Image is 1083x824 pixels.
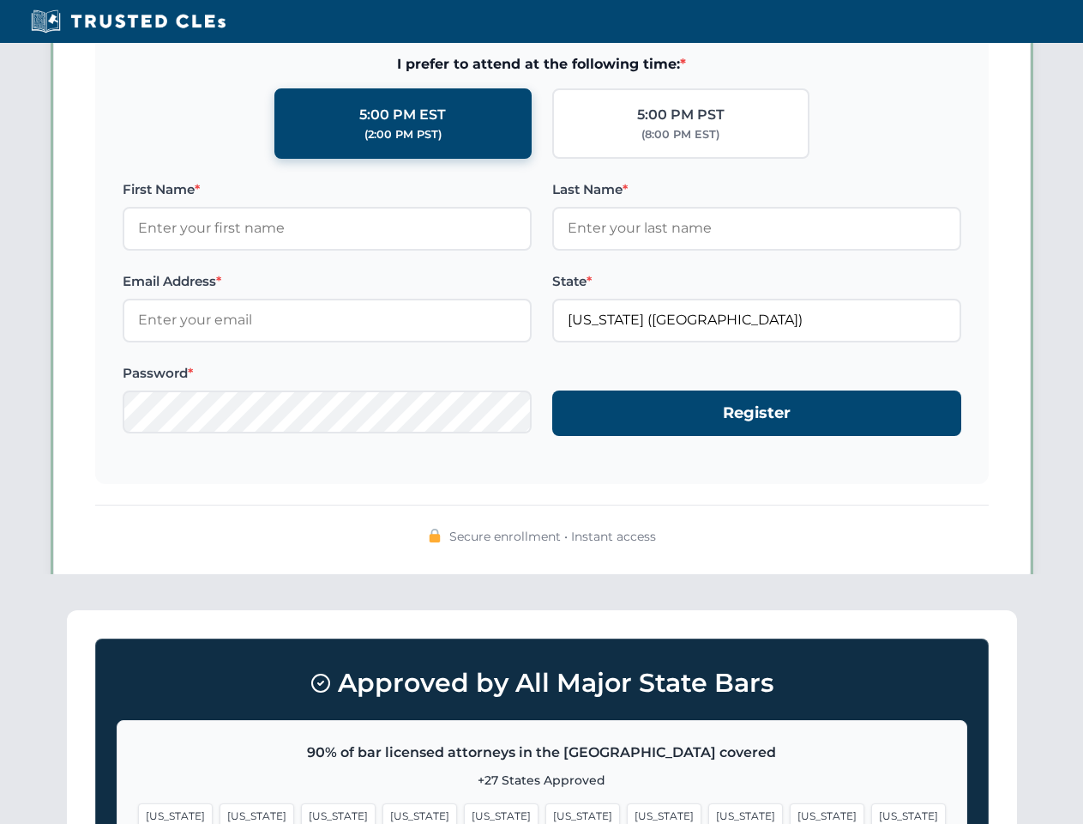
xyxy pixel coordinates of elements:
[123,363,532,384] label: Password
[359,104,446,126] div: 5:00 PM EST
[552,207,961,250] input: Enter your last name
[364,126,442,143] div: (2:00 PM PST)
[123,299,532,342] input: Enter your email
[552,391,961,436] button: Register
[123,179,532,200] label: First Name
[641,126,719,143] div: (8:00 PM EST)
[138,771,946,790] p: +27 States Approved
[117,660,967,706] h3: Approved by All Major State Bars
[138,742,946,764] p: 90% of bar licensed attorneys in the [GEOGRAPHIC_DATA] covered
[428,529,442,542] img: 🔒
[26,9,231,34] img: Trusted CLEs
[123,271,532,292] label: Email Address
[637,104,725,126] div: 5:00 PM PST
[552,271,961,292] label: State
[123,207,532,250] input: Enter your first name
[552,299,961,342] input: Florida (FL)
[449,527,656,546] span: Secure enrollment • Instant access
[123,53,961,76] span: I prefer to attend at the following time:
[552,179,961,200] label: Last Name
